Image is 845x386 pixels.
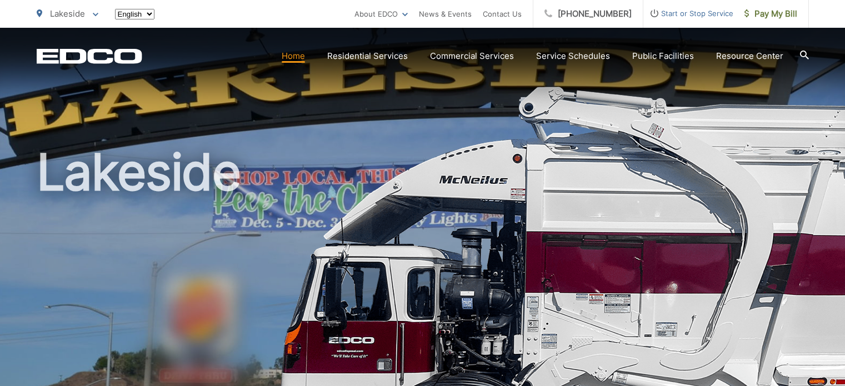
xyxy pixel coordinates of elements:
a: Service Schedules [536,49,610,63]
a: EDCD logo. Return to the homepage. [37,48,142,64]
a: Home [282,49,305,63]
select: Select a language [115,9,154,19]
a: Residential Services [327,49,408,63]
a: Contact Us [483,7,522,21]
a: Resource Center [716,49,783,63]
span: Lakeside [50,8,85,19]
a: About EDCO [354,7,408,21]
a: News & Events [419,7,472,21]
a: Commercial Services [430,49,514,63]
span: Pay My Bill [744,7,797,21]
a: Public Facilities [632,49,694,63]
